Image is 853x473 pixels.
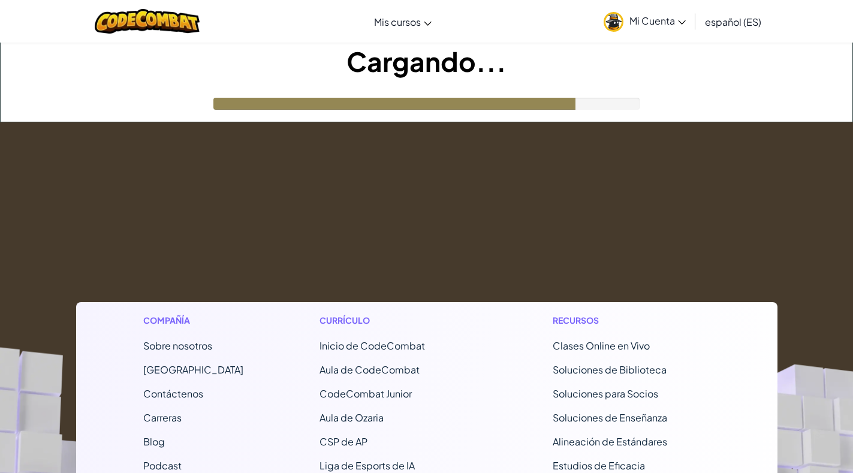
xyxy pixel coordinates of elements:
[143,387,203,400] font: Contáctenos
[320,363,420,376] a: Aula de CodeCombat
[374,16,421,28] font: Mis cursos
[699,5,767,38] a: español (ES)
[553,459,645,472] a: Estudios de Eficacia
[346,44,507,78] font: Cargando...
[553,411,667,424] a: Soluciones de Enseñanza
[320,387,412,400] a: CodeCombat Junior
[604,12,623,32] img: avatar
[320,339,425,352] font: Inicio de CodeCombat
[553,315,599,326] font: Recursos
[553,435,667,448] a: Alineación de Estándares
[143,363,243,376] a: [GEOGRAPHIC_DATA]
[553,363,667,376] a: Soluciones de Biblioteca
[368,5,438,38] a: Mis cursos
[143,411,182,424] a: Carreras
[143,435,165,448] a: Blog
[320,459,415,472] a: Liga de Esports de IA
[143,315,190,326] font: Compañía
[598,2,692,40] a: Mi Cuenta
[143,339,212,352] a: Sobre nosotros
[95,9,200,34] img: Logotipo de CodeCombat
[705,16,761,28] font: español (ES)
[143,459,182,472] a: Podcast
[553,387,658,400] a: Soluciones para Socios
[320,411,384,424] a: Aula de Ozaria
[553,339,650,352] a: Clases Online en Vivo
[320,315,370,326] font: Currículo
[320,435,367,448] a: CSP de AP
[629,14,675,27] font: Mi Cuenta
